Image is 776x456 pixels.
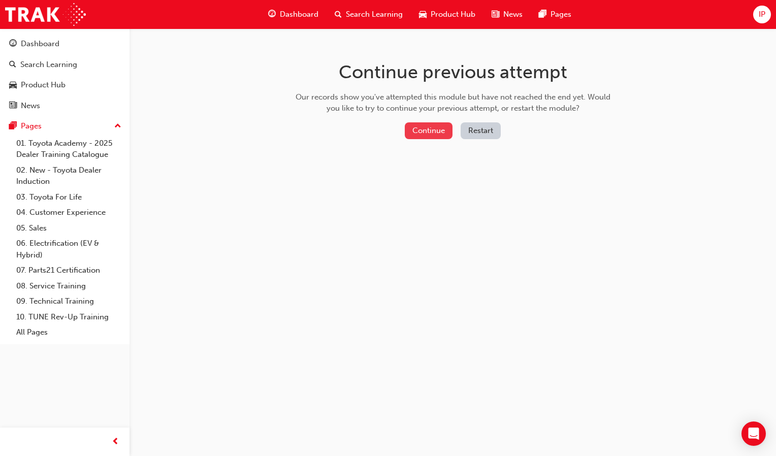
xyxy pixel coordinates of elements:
button: Pages [4,117,125,136]
span: News [503,9,523,20]
a: Product Hub [4,76,125,94]
div: Product Hub [21,79,66,91]
a: 02. New - Toyota Dealer Induction [12,162,125,189]
span: Dashboard [280,9,318,20]
span: guage-icon [268,8,276,21]
a: News [4,96,125,115]
a: All Pages [12,324,125,340]
h1: Continue previous attempt [292,61,614,83]
span: search-icon [9,60,16,70]
a: search-iconSearch Learning [327,4,411,25]
button: Restart [461,122,501,139]
a: 10. TUNE Rev-Up Training [12,309,125,325]
img: Trak [5,3,86,26]
span: Product Hub [431,9,475,20]
span: car-icon [9,81,17,90]
span: search-icon [335,8,342,21]
a: 09. Technical Training [12,294,125,309]
a: news-iconNews [483,4,531,25]
span: pages-icon [539,8,546,21]
button: IP [753,6,771,23]
a: 03. Toyota For Life [12,189,125,205]
a: guage-iconDashboard [260,4,327,25]
a: 06. Electrification (EV & Hybrid) [12,236,125,263]
a: Search Learning [4,55,125,74]
button: DashboardSearch LearningProduct HubNews [4,32,125,117]
a: car-iconProduct Hub [411,4,483,25]
div: News [21,100,40,112]
span: car-icon [419,8,427,21]
a: 05. Sales [12,220,125,236]
a: 08. Service Training [12,278,125,294]
span: news-icon [492,8,499,21]
span: up-icon [114,120,121,133]
div: Pages [21,120,42,132]
span: IP [759,9,765,20]
span: Pages [551,9,571,20]
a: Dashboard [4,35,125,53]
div: Open Intercom Messenger [741,421,766,446]
div: Search Learning [20,59,77,71]
span: Search Learning [346,9,403,20]
span: news-icon [9,102,17,111]
span: pages-icon [9,122,17,131]
a: 01. Toyota Academy - 2025 Dealer Training Catalogue [12,136,125,162]
a: pages-iconPages [531,4,579,25]
div: Our records show you've attempted this module but have not reached the end yet. Would you like to... [292,91,614,114]
a: 07. Parts21 Certification [12,263,125,278]
button: Continue [405,122,452,139]
div: Dashboard [21,38,59,50]
a: 04. Customer Experience [12,205,125,220]
span: guage-icon [9,40,17,49]
span: prev-icon [112,436,119,448]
